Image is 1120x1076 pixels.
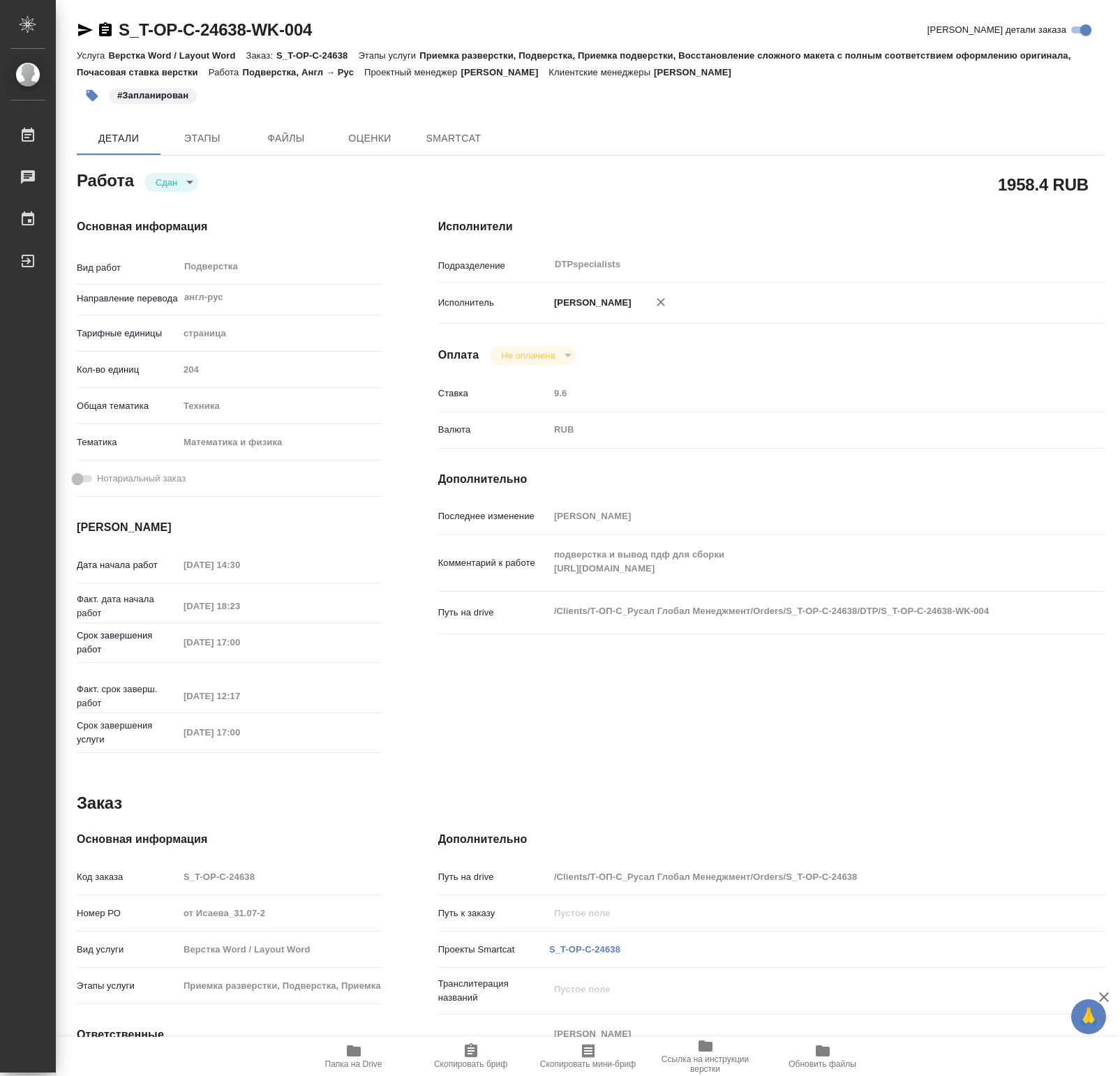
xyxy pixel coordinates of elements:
input: Пустое поле [179,596,301,616]
input: Пустое поле [179,903,382,923]
p: Этапы услуги [77,979,179,993]
button: 🙏 [1071,999,1106,1034]
p: Общая тематика [77,399,179,413]
p: #Запланирован [117,89,188,103]
p: Подверстка, Англ → Рус [242,67,364,77]
p: Работа [209,67,243,77]
p: Транслитерация названий [438,977,549,1005]
input: Пустое поле [179,632,301,652]
p: Клиентские менеджеры [548,67,654,77]
a: S_T-OP-C-24638-WK-004 [119,20,312,39]
button: Скопировать бриф [412,1037,530,1076]
span: Скопировать бриф [434,1059,507,1069]
p: [PERSON_NAME] [654,67,742,77]
p: Тарифные единицы [77,327,179,341]
span: 🙏 [1077,1002,1100,1031]
input: Пустое поле [179,686,301,706]
p: Факт. срок заверш. работ [77,682,179,710]
p: Проектный менеджер [364,67,461,77]
div: страница [179,322,382,345]
p: Тематика [77,435,179,449]
button: Скопировать ссылку [97,22,114,38]
p: Направление перевода [77,292,179,306]
p: Номер РО [77,906,179,920]
button: Обновить файлы [764,1037,881,1076]
p: Код заказа [77,870,179,884]
p: Кол-во единиц [77,363,179,377]
h4: Дополнительно [438,831,1105,848]
p: Вид услуги [77,943,179,957]
p: Исполнитель [438,296,549,310]
h4: Основная информация [77,831,382,848]
span: Папка на Drive [325,1059,382,1069]
h2: Заказ [77,792,122,814]
textarea: /Clients/Т-ОП-С_Русал Глобал Менеджмент/Orders/S_T-OP-C-24638/DTP/S_T-OP-C-24638-WK-004 [549,599,1049,623]
span: Детали [85,130,152,147]
a: S_T-OP-C-24638 [549,944,620,955]
p: Последнее изменение [438,509,549,523]
p: Проекты Smartcat [438,943,549,957]
p: Ставка [438,387,549,401]
p: Вид работ [77,261,179,275]
span: Файлы [253,130,320,147]
input: Пустое поле [179,939,382,959]
input: Пустое поле [549,383,1049,403]
p: Срок завершения работ [77,629,179,657]
span: Этапы [169,130,236,147]
p: Этапы услуги [358,50,419,61]
p: [PERSON_NAME] [461,67,548,77]
h2: Работа [77,167,134,192]
input: Пустое поле [179,867,382,887]
h4: Оплата [438,347,479,364]
h4: Ответственные [77,1026,382,1043]
p: Комментарий к заказу [438,1036,549,1049]
p: S_T-OP-C-24638 [276,50,358,61]
input: Пустое поле [179,555,301,575]
p: Валюта [438,423,549,437]
input: Пустое поле [179,722,301,742]
p: Услуга [77,50,108,61]
button: Удалить исполнителя [645,287,676,317]
p: Путь к заказу [438,906,549,920]
input: Пустое поле [549,506,1049,526]
p: Путь на drive [438,606,549,620]
button: Ссылка на инструкции верстки [647,1037,764,1076]
div: Сдан [144,173,198,192]
div: Техника [179,394,382,418]
h4: [PERSON_NAME] [77,519,382,536]
textarea: подверстка и вывод пдф для сборки [URL][DOMAIN_NAME] [549,543,1049,581]
button: Сдан [151,177,181,188]
button: Папка на Drive [295,1037,412,1076]
p: Срок завершения услуги [77,719,179,747]
h4: Дополнительно [438,471,1105,488]
input: Пустое поле [549,903,1049,923]
button: Скопировать ссылку для ЯМессенджера [77,22,94,38]
div: RUB [549,418,1049,442]
h4: Основная информация [77,218,382,235]
div: Сдан [490,346,576,365]
span: Нотариальный заказ [97,472,186,486]
p: Факт. дата начала работ [77,592,179,620]
p: Подразделение [438,259,549,273]
button: Не оплачена [497,350,559,361]
span: Запланирован [107,89,198,100]
p: Верстка Word / Layout Word [108,50,246,61]
input: Пустое поле [549,867,1049,887]
div: Математика и физика [179,431,382,454]
h4: Исполнители [438,218,1105,235]
span: Обновить файлы [789,1059,856,1069]
span: SmartCat [420,130,487,147]
span: Ссылка на инструкции верстки [655,1054,756,1074]
span: [PERSON_NAME] детали заказа [927,23,1066,37]
p: Комментарий к работе [438,556,549,570]
p: Путь на drive [438,870,549,884]
h2: 1958.4 RUB [998,172,1089,196]
button: Скопировать мини-бриф [530,1037,647,1076]
span: Оценки [336,130,403,147]
span: Скопировать мини-бриф [540,1059,636,1069]
p: Приемка разверстки, Подверстка, Приемка подверстки, Восстановление сложного макета с полным соотв... [77,50,1071,77]
p: Заказ: [246,50,276,61]
button: Добавить тэг [77,80,107,111]
input: Пустое поле [179,976,382,996]
textarea: [PERSON_NAME] [549,1022,1049,1060]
